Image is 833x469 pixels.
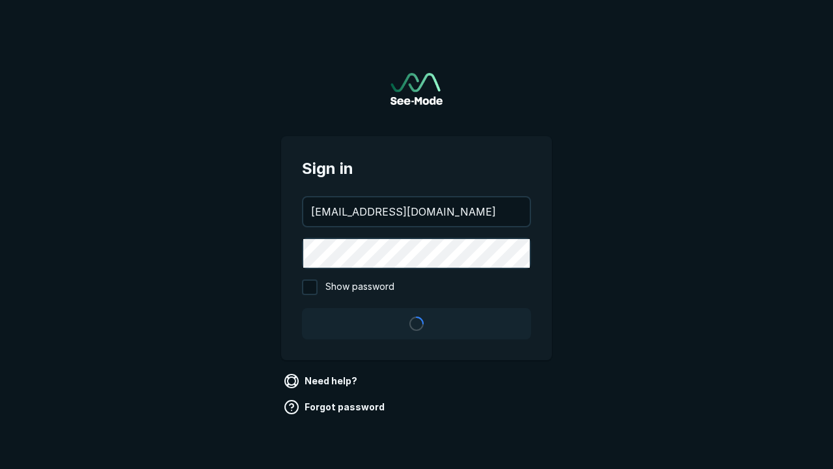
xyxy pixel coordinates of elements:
a: Need help? [281,371,362,391]
span: Show password [325,279,394,295]
img: See-Mode Logo [390,73,443,105]
input: your@email.com [303,197,530,226]
a: Go to sign in [390,73,443,105]
a: Forgot password [281,397,390,418]
span: Sign in [302,157,531,180]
